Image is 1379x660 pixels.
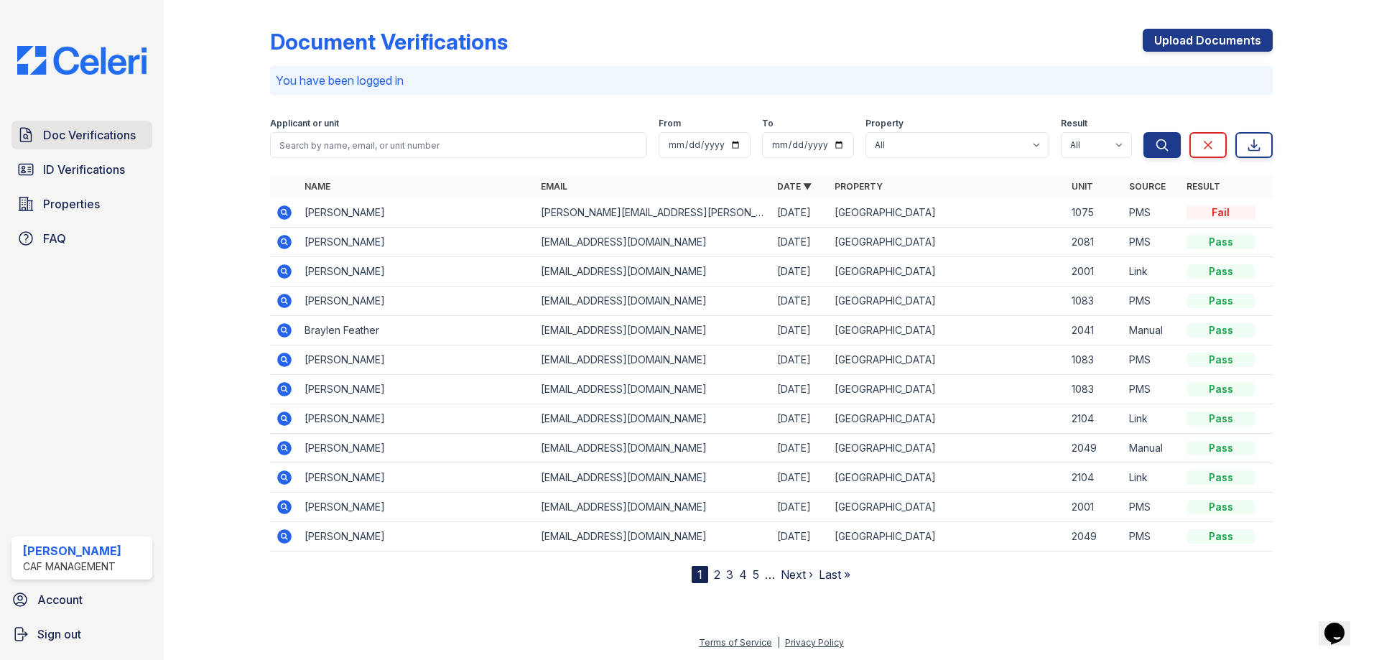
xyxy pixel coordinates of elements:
[1066,316,1123,345] td: 2041
[777,637,780,648] div: |
[43,195,100,213] span: Properties
[6,620,158,649] a: Sign out
[739,567,747,582] a: 4
[299,463,535,493] td: [PERSON_NAME]
[276,72,1267,89] p: You have been logged in
[299,375,535,404] td: [PERSON_NAME]
[270,118,339,129] label: Applicant or unit
[714,567,720,582] a: 2
[765,566,775,583] span: …
[1123,493,1181,522] td: PMS
[829,198,1065,228] td: [GEOGRAPHIC_DATA]
[535,404,771,434] td: [EMAIL_ADDRESS][DOMAIN_NAME]
[829,316,1065,345] td: [GEOGRAPHIC_DATA]
[535,316,771,345] td: [EMAIL_ADDRESS][DOMAIN_NAME]
[829,463,1065,493] td: [GEOGRAPHIC_DATA]
[1123,434,1181,463] td: Manual
[1187,529,1255,544] div: Pass
[1066,345,1123,375] td: 1083
[771,228,829,257] td: [DATE]
[1187,205,1255,220] div: Fail
[1187,235,1255,249] div: Pass
[11,190,152,218] a: Properties
[1187,382,1255,396] div: Pass
[829,375,1065,404] td: [GEOGRAPHIC_DATA]
[1187,264,1255,279] div: Pass
[699,637,772,648] a: Terms of Service
[535,434,771,463] td: [EMAIL_ADDRESS][DOMAIN_NAME]
[270,132,647,158] input: Search by name, email, or unit number
[1187,181,1220,192] a: Result
[299,434,535,463] td: [PERSON_NAME]
[299,493,535,522] td: [PERSON_NAME]
[771,375,829,404] td: [DATE]
[762,118,774,129] label: To
[1187,470,1255,485] div: Pass
[1061,118,1087,129] label: Result
[1072,181,1093,192] a: Unit
[1129,181,1166,192] a: Source
[299,345,535,375] td: [PERSON_NAME]
[1123,463,1181,493] td: Link
[829,257,1065,287] td: [GEOGRAPHIC_DATA]
[1123,228,1181,257] td: PMS
[37,626,81,643] span: Sign out
[1066,463,1123,493] td: 2104
[305,181,330,192] a: Name
[11,155,152,184] a: ID Verifications
[535,345,771,375] td: [EMAIL_ADDRESS][DOMAIN_NAME]
[23,542,121,559] div: [PERSON_NAME]
[299,404,535,434] td: [PERSON_NAME]
[1187,500,1255,514] div: Pass
[1123,375,1181,404] td: PMS
[1066,257,1123,287] td: 2001
[771,434,829,463] td: [DATE]
[299,522,535,552] td: [PERSON_NAME]
[753,567,759,582] a: 5
[1187,294,1255,308] div: Pass
[6,46,158,75] img: CE_Logo_Blue-a8612792a0a2168367f1c8372b55b34899dd931a85d93a1a3d3e32e68fde9ad4.png
[1123,287,1181,316] td: PMS
[835,181,883,192] a: Property
[1319,603,1365,646] iframe: chat widget
[1066,287,1123,316] td: 1083
[1066,228,1123,257] td: 2081
[1123,345,1181,375] td: PMS
[1187,353,1255,367] div: Pass
[11,121,152,149] a: Doc Verifications
[535,198,771,228] td: [PERSON_NAME][EMAIL_ADDRESS][PERSON_NAME][DOMAIN_NAME]
[781,567,813,582] a: Next ›
[1066,493,1123,522] td: 2001
[1143,29,1273,52] a: Upload Documents
[771,404,829,434] td: [DATE]
[299,228,535,257] td: [PERSON_NAME]
[771,287,829,316] td: [DATE]
[1066,522,1123,552] td: 2049
[535,287,771,316] td: [EMAIL_ADDRESS][DOMAIN_NAME]
[1123,316,1181,345] td: Manual
[1187,323,1255,338] div: Pass
[771,316,829,345] td: [DATE]
[535,257,771,287] td: [EMAIL_ADDRESS][DOMAIN_NAME]
[43,230,66,247] span: FAQ
[299,287,535,316] td: [PERSON_NAME]
[1123,404,1181,434] td: Link
[692,566,708,583] div: 1
[865,118,904,129] label: Property
[829,493,1065,522] td: [GEOGRAPHIC_DATA]
[1066,404,1123,434] td: 2104
[6,585,158,614] a: Account
[777,181,812,192] a: Date ▼
[535,375,771,404] td: [EMAIL_ADDRESS][DOMAIN_NAME]
[771,463,829,493] td: [DATE]
[11,224,152,253] a: FAQ
[819,567,850,582] a: Last »
[829,228,1065,257] td: [GEOGRAPHIC_DATA]
[299,316,535,345] td: Braylen Feather
[659,118,681,129] label: From
[535,463,771,493] td: [EMAIL_ADDRESS][DOMAIN_NAME]
[299,257,535,287] td: [PERSON_NAME]
[1187,441,1255,455] div: Pass
[829,287,1065,316] td: [GEOGRAPHIC_DATA]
